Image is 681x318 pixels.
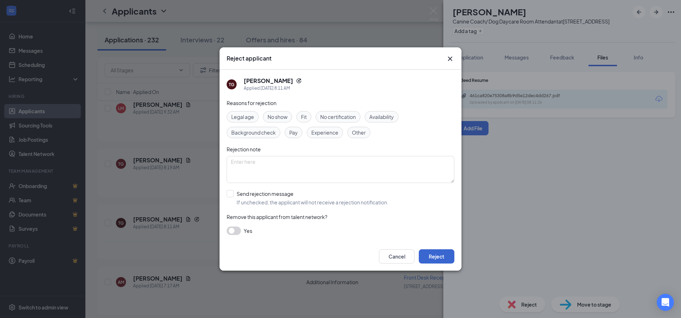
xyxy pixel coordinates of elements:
div: Applied [DATE] 8:11 AM [244,85,302,92]
span: Remove this applicant from talent network? [227,214,327,220]
button: Cancel [379,249,415,264]
span: Background check [231,129,276,136]
div: TG [229,82,234,88]
span: No show [268,113,287,121]
button: Reject [419,249,454,264]
span: No certification [320,113,356,121]
svg: Reapply [296,78,302,84]
svg: Cross [446,54,454,63]
span: Reasons for rejection [227,100,276,106]
span: Rejection note [227,146,261,152]
span: Yes [244,226,252,235]
span: Fit [301,113,307,121]
span: Experience [311,129,338,136]
button: Close [446,54,454,63]
span: Other [352,129,366,136]
div: Open Intercom Messenger [657,294,674,311]
span: Legal age [231,113,254,121]
span: Availability [369,113,394,121]
h5: [PERSON_NAME] [244,77,293,85]
h3: Reject applicant [227,54,271,62]
span: Pay [289,129,298,136]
